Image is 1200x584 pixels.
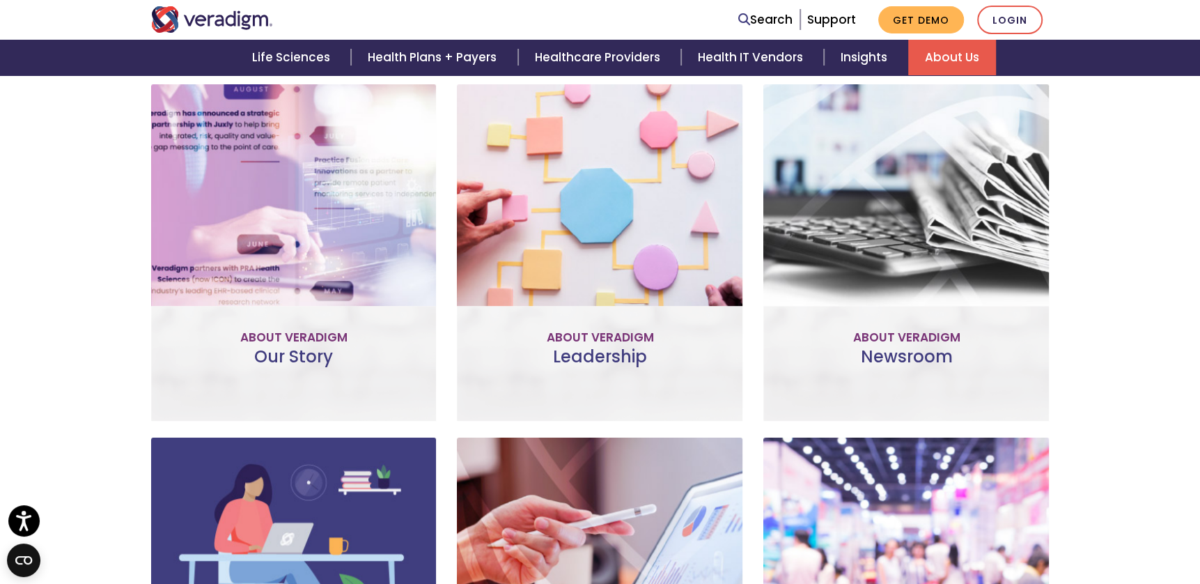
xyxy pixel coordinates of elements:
[468,347,731,387] h3: Leadership
[7,544,40,577] button: Open CMP widget
[151,6,273,33] img: Veradigm logo
[807,11,856,28] a: Support
[824,40,908,75] a: Insights
[878,6,964,33] a: Get Demo
[908,40,996,75] a: About Us
[774,328,1038,347] p: About Veradigm
[351,40,517,75] a: Health Plans + Payers
[468,328,731,347] p: About Veradigm
[518,40,681,75] a: Healthcare Providers
[977,6,1043,34] a: Login
[162,347,426,387] h3: Our Story
[681,40,824,75] a: Health IT Vendors
[235,40,351,75] a: Life Sciences
[738,10,793,29] a: Search
[162,328,426,347] p: About Veradigm
[774,347,1038,387] h3: Newsroom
